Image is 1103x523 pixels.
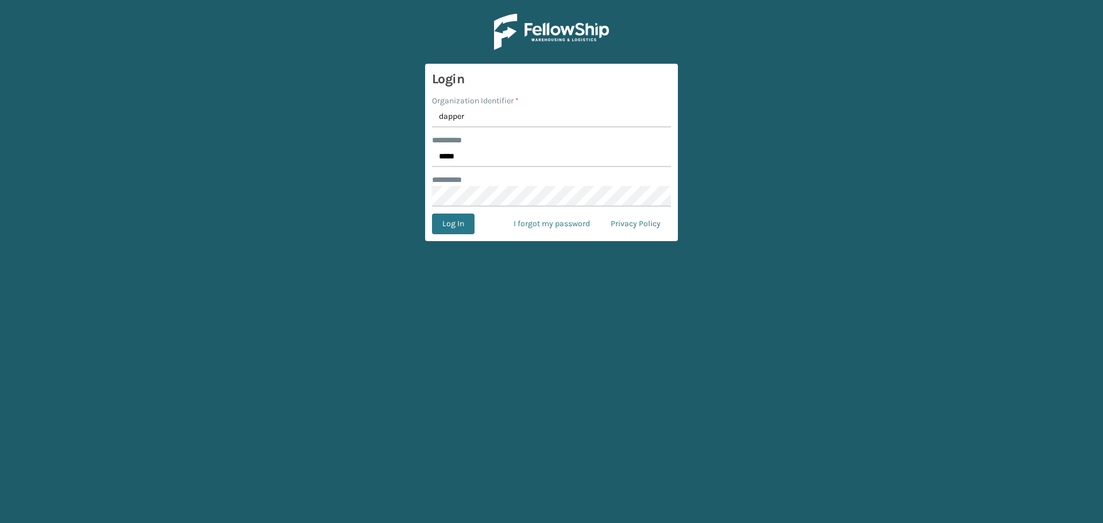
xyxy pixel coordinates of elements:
a: Privacy Policy [600,214,671,234]
button: Log In [432,214,475,234]
h3: Login [432,71,671,88]
img: Logo [494,14,609,50]
label: Organization Identifier [432,95,519,107]
a: I forgot my password [503,214,600,234]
